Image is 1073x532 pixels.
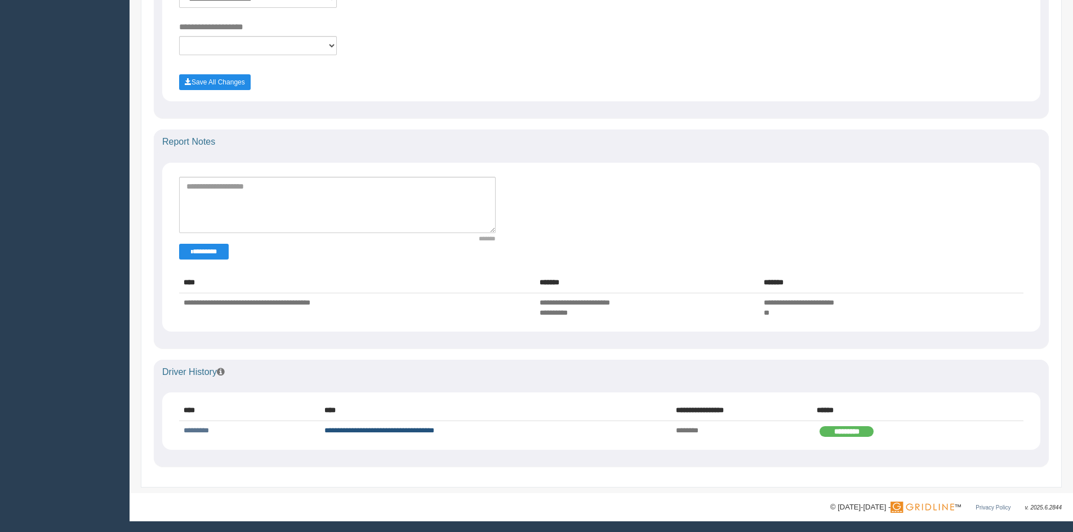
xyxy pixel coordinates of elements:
[179,244,229,260] button: Change Filter Options
[154,360,1049,385] div: Driver History
[830,502,1062,513] div: © [DATE]-[DATE] - ™
[1025,504,1062,511] span: v. 2025.6.2844
[976,504,1010,511] a: Privacy Policy
[891,502,954,513] img: Gridline
[179,74,251,90] button: Save
[154,129,1049,154] div: Report Notes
